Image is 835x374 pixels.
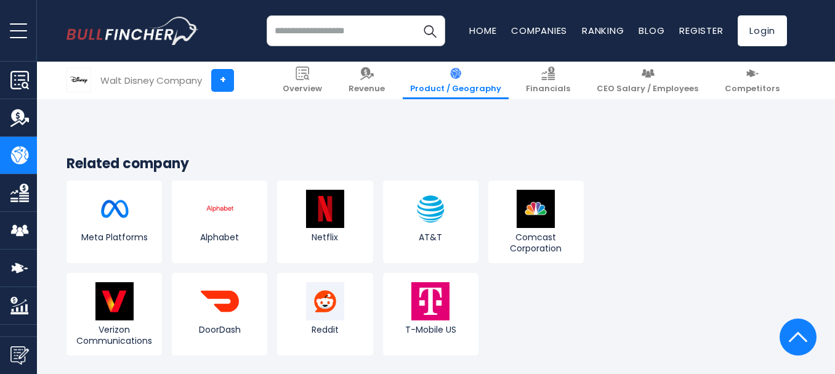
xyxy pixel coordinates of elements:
[306,282,344,320] img: RDDT logo
[95,190,134,228] img: META logo
[518,62,578,99] a: Financials
[491,232,581,254] span: Comcast Corporation
[386,232,475,243] span: AT&T
[275,62,329,99] a: Overview
[67,17,199,45] img: bullfincher logo
[738,15,787,46] a: Login
[277,181,373,263] a: Netflix
[679,24,723,37] a: Register
[283,84,322,94] span: Overview
[717,62,787,99] a: Competitors
[175,232,264,243] span: Alphabet
[175,324,264,335] span: DoorDash
[67,155,584,173] h3: Related company
[95,282,134,320] img: VZ logo
[306,190,344,228] img: NFLX logo
[341,62,392,99] a: Revenue
[411,190,450,228] img: T logo
[488,181,584,263] a: Comcast Corporation
[201,282,239,320] img: DASH logo
[67,17,199,45] a: Go to homepage
[597,84,698,94] span: CEO Salary / Employees
[67,181,162,263] a: Meta Platforms
[280,324,369,335] span: Reddit
[383,273,478,356] a: T-Mobile US
[70,232,159,243] span: Meta Platforms
[526,84,570,94] span: Financials
[639,24,664,37] a: Blog
[172,181,267,263] a: Alphabet
[383,181,478,263] a: AT&T
[67,68,91,92] img: DIS logo
[582,24,624,37] a: Ranking
[511,24,567,37] a: Companies
[410,84,501,94] span: Product / Geography
[201,190,239,228] img: GOOGL logo
[67,273,162,356] a: Verizon Communications
[100,73,202,87] div: Walt Disney Company
[403,62,509,99] a: Product / Geography
[70,324,159,346] span: Verizon Communications
[589,62,706,99] a: CEO Salary / Employees
[277,273,373,356] a: Reddit
[725,84,780,94] span: Competitors
[386,324,475,335] span: T-Mobile US
[349,84,385,94] span: Revenue
[411,282,450,320] img: TMUS logo
[469,24,496,37] a: Home
[280,232,369,243] span: Netflix
[414,15,445,46] button: Search
[517,190,555,228] img: CMCSA logo
[172,273,267,356] a: DoorDash
[211,69,234,92] a: +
